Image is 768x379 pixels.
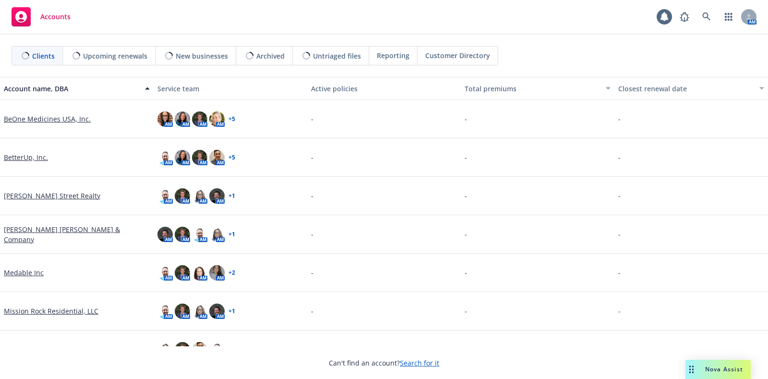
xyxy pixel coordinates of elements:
img: photo [175,342,190,357]
span: New businesses [176,51,228,61]
a: Switch app [719,7,738,26]
span: - [618,191,621,201]
a: + 5 [228,116,235,122]
span: Nova Assist [705,365,743,373]
img: photo [192,304,207,319]
img: photo [175,304,190,319]
img: photo [209,188,225,204]
img: photo [157,304,173,319]
span: - [618,268,621,278]
a: Accounts [8,3,74,30]
div: Account name, DBA [4,84,139,94]
img: photo [209,150,225,165]
span: - [465,191,467,201]
img: photo [209,265,225,281]
img: photo [209,227,225,242]
span: - [618,152,621,162]
a: [PERSON_NAME] [PERSON_NAME] & Company [4,224,150,245]
div: Active policies [311,84,457,94]
span: - [465,152,467,162]
div: Service team [157,84,303,94]
a: + 1 [228,193,235,199]
img: photo [157,188,173,204]
img: photo [175,265,190,281]
img: photo [175,188,190,204]
img: photo [209,111,225,127]
span: - [618,229,621,239]
span: Untriaged files [313,51,361,61]
a: Ncontracts LLC [4,344,52,355]
a: Search [697,7,716,26]
img: photo [209,342,225,357]
img: photo [157,342,173,357]
span: - [465,306,467,316]
span: Reporting [377,50,409,61]
a: + 5 [228,155,235,160]
span: - [618,114,621,124]
img: photo [192,150,207,165]
img: photo [175,150,190,165]
span: - [465,268,467,278]
img: photo [209,304,225,319]
button: Nova Assist [685,360,751,379]
span: - [311,114,313,124]
img: photo [157,111,173,127]
span: Clients [32,51,55,61]
img: photo [157,227,173,242]
img: photo [175,111,190,127]
span: Accounts [40,13,71,21]
a: + 1 [228,232,235,237]
span: - [618,344,621,355]
div: Drag to move [685,360,697,379]
span: - [311,344,313,355]
a: BeOne Medicines USA, Inc. [4,114,91,124]
span: - [465,344,467,355]
span: - [311,268,313,278]
span: - [465,114,467,124]
img: photo [192,227,207,242]
a: Medable Inc [4,268,44,278]
a: + 2 [228,270,235,276]
a: [PERSON_NAME] Street Realty [4,191,100,201]
img: photo [157,150,173,165]
a: + 1 [228,308,235,314]
img: photo [175,227,190,242]
img: photo [192,188,207,204]
span: - [465,229,467,239]
span: - [618,306,621,316]
span: - [311,191,313,201]
button: Active policies [307,77,461,100]
button: Total premiums [461,77,614,100]
span: - [311,229,313,239]
img: photo [192,111,207,127]
div: Total premiums [465,84,600,94]
button: Closest renewal date [614,77,768,100]
span: - [311,306,313,316]
img: photo [192,342,207,357]
img: photo [192,265,207,281]
img: photo [157,265,173,281]
span: Archived [256,51,285,61]
span: Customer Directory [425,50,490,61]
span: Upcoming renewals [83,51,147,61]
a: BetterUp, Inc. [4,152,48,162]
a: Mission Rock Residential, LLC [4,306,98,316]
div: Closest renewal date [618,84,754,94]
a: Report a Bug [675,7,694,26]
a: Search for it [400,358,439,367]
span: - [311,152,313,162]
span: Can't find an account? [329,358,439,368]
button: Service team [154,77,307,100]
